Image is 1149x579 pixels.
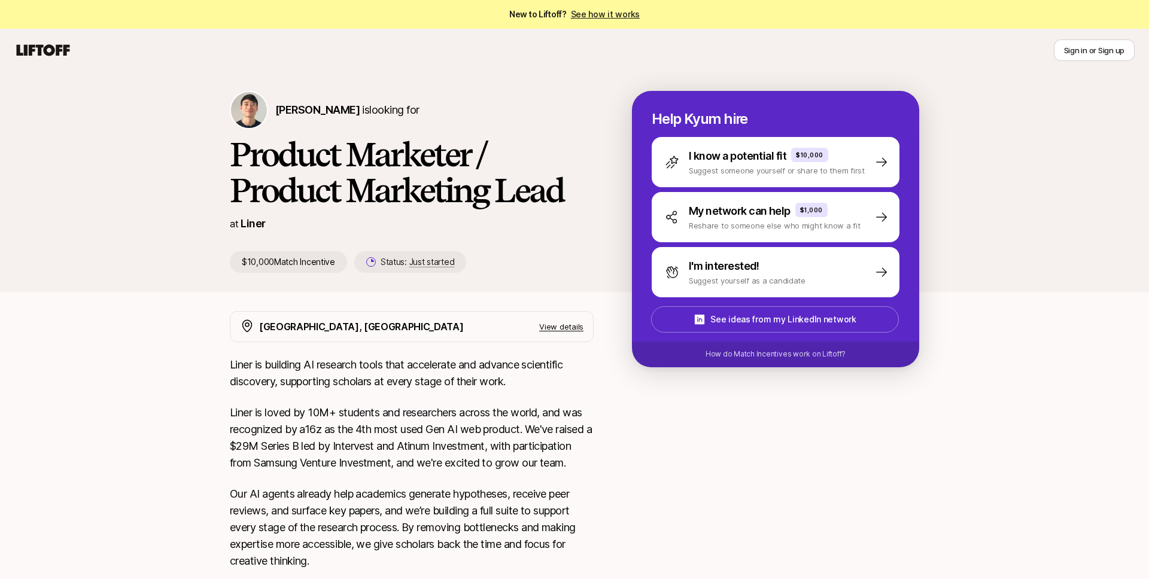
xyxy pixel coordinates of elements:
[1054,39,1135,61] button: Sign in or Sign up
[571,9,640,19] a: See how it works
[796,150,823,160] p: $10,000
[230,251,347,273] p: $10,000 Match Incentive
[689,164,865,176] p: Suggest someone yourself or share to them first
[509,7,640,22] span: New to Liftoff?
[689,258,759,275] p: I'm interested!
[231,92,267,128] img: Kyum Kim
[275,102,419,118] p: is looking for
[230,404,594,471] p: Liner is loved by 10M+ students and researchers across the world, and was recognized by a16z as t...
[800,205,823,215] p: $1,000
[689,203,791,220] p: My network can help
[706,349,846,359] p: How do Match Incentives work on Liftoff?
[689,220,861,231] p: Reshare to someone else who might know a fit
[539,321,583,333] p: View details
[409,257,455,267] span: Just started
[241,217,265,230] a: Liner
[230,216,238,231] p: at
[689,148,786,164] p: I know a potential fit
[230,486,594,569] p: Our AI agents already help academics generate hypotheses, receive peer reviews, and surface key p...
[230,356,594,390] p: Liner is building AI research tools that accelerate and advance scientific discovery, supporting ...
[230,136,594,208] h1: Product Marketer / Product Marketing Lead
[275,103,360,116] span: [PERSON_NAME]
[689,275,805,287] p: Suggest yourself as a candidate
[259,319,463,334] p: [GEOGRAPHIC_DATA], [GEOGRAPHIC_DATA]
[381,255,454,269] p: Status:
[710,312,856,327] p: See ideas from my LinkedIn network
[651,306,899,333] button: See ideas from my LinkedIn network
[652,111,899,127] p: Help Kyum hire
